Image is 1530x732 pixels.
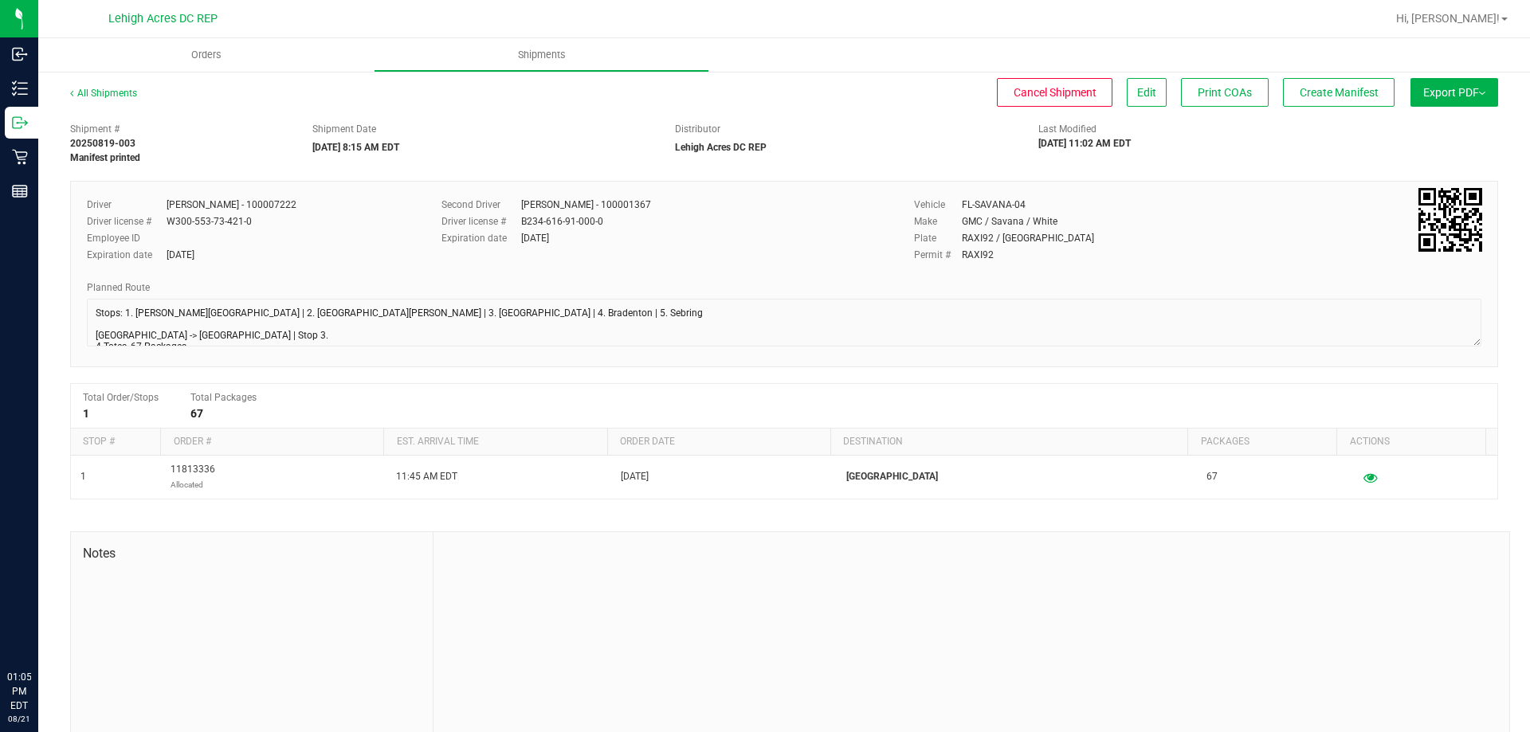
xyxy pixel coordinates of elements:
span: Notes [83,544,421,563]
label: Driver [87,198,167,212]
inline-svg: Retail [12,149,28,165]
span: 11:45 AM EDT [396,469,457,484]
span: Hi, [PERSON_NAME]! [1396,12,1500,25]
span: [DATE] [621,469,649,484]
div: FL-SAVANA-04 [962,198,1026,212]
th: Stop # [71,429,160,456]
span: Print COAs [1198,86,1252,99]
th: Est. arrival time [383,429,606,456]
inline-svg: Inventory [12,80,28,96]
span: 67 [1206,469,1218,484]
strong: 67 [190,407,203,420]
p: Allocated [171,477,215,492]
label: Permit # [914,248,962,262]
th: Actions [1336,429,1485,456]
strong: Manifest printed [70,152,140,163]
span: Edit [1137,86,1156,99]
inline-svg: Inbound [12,46,28,62]
button: Create Manifest [1283,78,1395,107]
span: Orders [170,48,243,62]
iframe: Resource center [16,605,64,652]
div: [PERSON_NAME] - 100001367 [521,198,651,212]
strong: [DATE] 11:02 AM EDT [1038,138,1131,149]
th: Order date [607,429,830,456]
label: Make [914,214,962,229]
iframe: Resource center unread badge [47,602,66,621]
span: 1 [80,469,86,484]
span: 11813336 [171,462,215,492]
th: Packages [1187,429,1336,456]
label: Distributor [675,122,720,136]
span: Lehigh Acres DC REP [108,12,218,25]
th: Order # [160,429,383,456]
strong: 20250819-003 [70,138,135,149]
inline-svg: Outbound [12,115,28,131]
qrcode: 20250819-003 [1418,188,1482,252]
span: Cancel Shipment [1014,86,1096,99]
div: B234-616-91-000-0 [521,214,603,229]
label: Last Modified [1038,122,1096,136]
strong: [DATE] 8:15 AM EDT [312,142,399,153]
label: Employee ID [87,231,167,245]
p: 08/21 [7,713,31,725]
div: [DATE] [521,231,549,245]
img: Scan me! [1418,188,1482,252]
div: RAXI92 [962,248,994,262]
p: 01:05 PM EDT [7,670,31,713]
div: [DATE] [167,248,194,262]
span: Shipments [496,48,587,62]
a: Orders [38,38,374,72]
strong: 1 [83,407,89,420]
th: Destination [830,429,1187,456]
a: Shipments [374,38,709,72]
label: Vehicle [914,198,962,212]
div: [PERSON_NAME] - 100007222 [167,198,296,212]
span: Total Order/Stops [83,392,159,403]
span: Create Manifest [1300,86,1379,99]
p: [GEOGRAPHIC_DATA] [846,469,1187,484]
span: Shipment # [70,122,288,136]
div: RAXI92 / [GEOGRAPHIC_DATA] [962,231,1094,245]
label: Expiration date [87,248,167,262]
inline-svg: Reports [12,183,28,199]
a: All Shipments [70,88,137,99]
label: Second Driver [441,198,521,212]
div: GMC / Savana / White [962,214,1057,229]
label: Shipment Date [312,122,376,136]
button: Export PDF [1410,78,1498,107]
button: Print COAs [1181,78,1269,107]
button: Cancel Shipment [997,78,1112,107]
button: Edit [1127,78,1167,107]
span: Planned Route [87,282,150,293]
label: Expiration date [441,231,521,245]
div: W300-553-73-421-0 [167,214,252,229]
span: Total Packages [190,392,257,403]
strong: Lehigh Acres DC REP [675,142,767,153]
label: Driver license # [87,214,167,229]
label: Driver license # [441,214,521,229]
label: Plate [914,231,962,245]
